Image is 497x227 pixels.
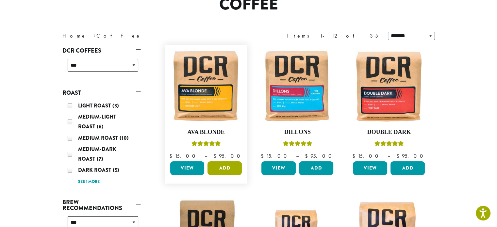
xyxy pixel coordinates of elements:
span: – [204,153,207,159]
div: Rated 5.00 out of 5 [283,140,312,150]
img: Dillons-12oz-300x300.jpg [260,48,335,123]
span: Medium-Dark Roast [78,145,116,163]
span: (3) [112,102,119,109]
bdi: 15.00 [260,153,290,159]
span: $ [213,153,219,159]
span: $ [169,153,174,159]
a: Double DarkRated 4.50 out of 5 [351,48,426,159]
img: Double-Dark-12oz-300x300.jpg [351,48,426,123]
h4: Double Dark [351,129,426,136]
a: Ava BlondeRated 5.00 out of 5 [169,48,244,159]
span: $ [260,153,266,159]
a: DCR Coffees [62,45,141,56]
span: – [296,153,298,159]
span: Dark Roast [78,166,113,174]
a: View [261,161,296,175]
span: $ [352,153,357,159]
span: Medium-Light Roast [78,113,116,130]
span: $ [396,153,402,159]
a: Home [62,32,87,39]
h4: Dillons [260,129,335,136]
nav: Breadcrumb [62,32,239,40]
bdi: 95.00 [213,153,243,159]
div: DCR Coffees [62,56,141,79]
button: Add [207,161,242,175]
bdi: 95.00 [305,153,334,159]
bdi: 15.00 [169,153,198,159]
span: › [93,30,96,40]
bdi: 95.00 [396,153,426,159]
div: Rated 5.00 out of 5 [191,140,221,150]
bdi: 15.00 [352,153,381,159]
a: Roast [62,87,141,98]
span: Light Roast [78,102,112,109]
img: Ava-Blonde-12oz-1-300x300.jpg [168,48,243,123]
span: (10) [120,134,129,142]
span: – [387,153,390,159]
span: (7) [97,155,103,163]
span: (6) [97,123,104,130]
button: Add [390,161,425,175]
span: (5) [113,166,119,174]
div: Rated 4.50 out of 5 [374,140,404,150]
button: Add [299,161,333,175]
a: DillonsRated 5.00 out of 5 [260,48,335,159]
span: $ [305,153,310,159]
a: View [353,161,387,175]
h4: Ava Blonde [169,129,244,136]
a: See 1 more [78,179,100,185]
span: Medium Roast [78,134,120,142]
div: Items 1-12 of 35 [287,32,378,40]
div: Roast [62,98,141,189]
a: Brew Recommendations [62,197,141,214]
a: View [170,161,205,175]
